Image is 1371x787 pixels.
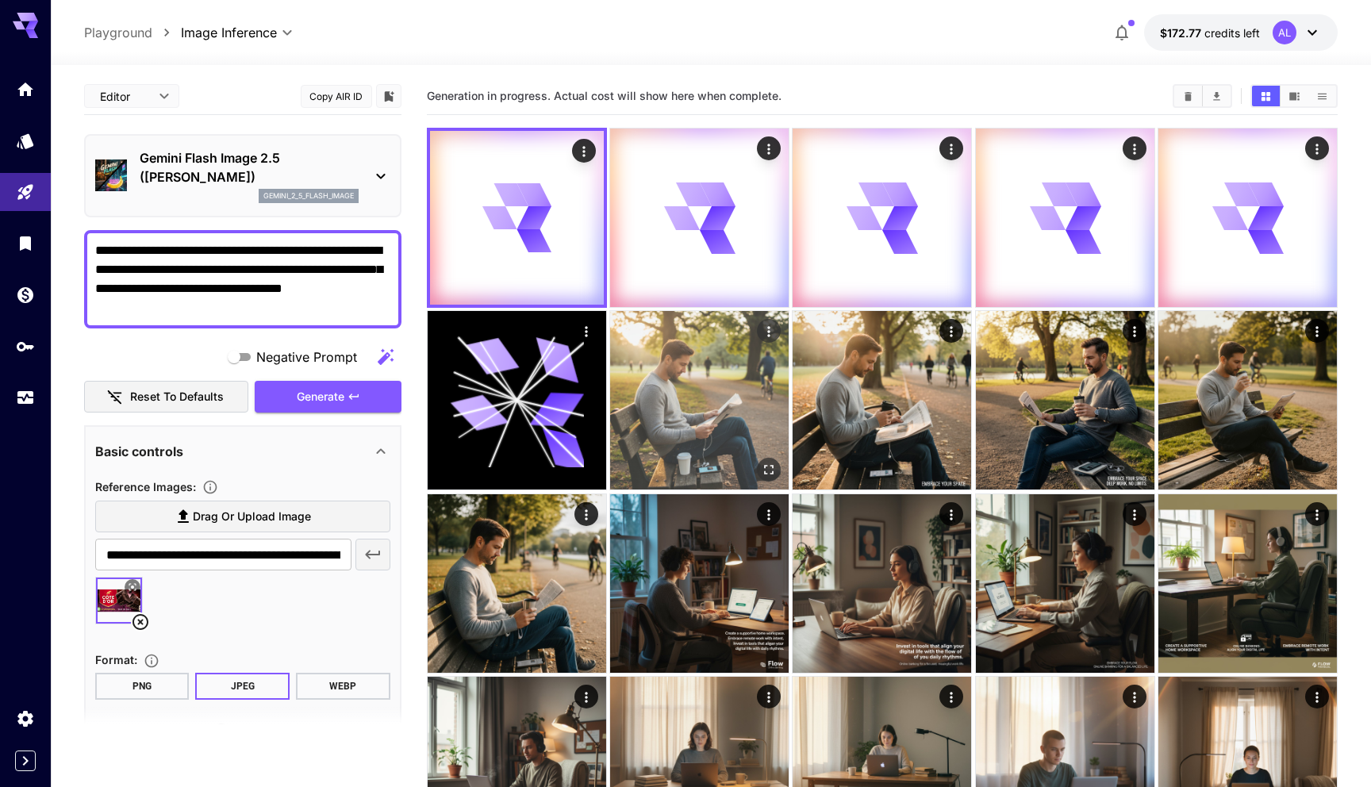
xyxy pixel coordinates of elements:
[181,23,277,42] span: Image Inference
[572,139,596,163] div: Actions
[16,285,35,305] div: Wallet
[16,388,35,408] div: Usage
[16,182,35,202] div: Playground
[1273,21,1296,44] div: AL
[84,23,181,42] nav: breadcrumb
[256,347,357,367] span: Negative Prompt
[15,751,36,771] button: Expand sidebar
[1203,86,1231,106] button: Download All
[940,502,964,526] div: Actions
[137,653,166,669] button: Choose the file format for the output image.
[1173,84,1232,108] div: Clear AllDownload All
[16,708,35,728] div: Settings
[610,494,789,673] img: 9k=
[1158,311,1337,489] img: Z
[95,480,196,493] span: Reference Images :
[263,190,354,202] p: gemini_2_5_flash_image
[757,319,781,343] div: Actions
[382,86,396,106] button: Add to library
[16,336,35,356] div: API Keys
[16,233,35,253] div: Library
[84,381,249,413] button: Reset to defaults
[84,23,152,42] a: Playground
[940,685,964,708] div: Actions
[427,89,782,102] span: Generation in progress. Actual cost will show here when complete.
[757,136,781,160] div: Actions
[757,502,781,526] div: Actions
[95,442,183,461] p: Basic controls
[301,85,372,108] button: Copy AIR ID
[940,136,964,160] div: Actions
[1281,86,1308,106] button: Show media in video view
[1305,502,1329,526] div: Actions
[574,685,598,708] div: Actions
[95,432,390,470] div: Basic controls
[574,502,598,526] div: Actions
[574,319,598,343] div: Actions
[1160,25,1260,41] div: $172.77313
[1305,319,1329,343] div: Actions
[1250,84,1338,108] div: Show media in grid viewShow media in video viewShow media in list view
[1158,494,1337,673] img: 2Q==
[296,673,390,700] button: WEBP
[793,311,971,489] img: 2Q==
[757,685,781,708] div: Actions
[1305,136,1329,160] div: Actions
[793,494,971,673] img: 9k=
[428,494,606,673] img: Z
[1252,86,1280,106] button: Show media in grid view
[100,88,149,105] span: Editor
[1174,86,1202,106] button: Clear All
[297,387,344,407] span: Generate
[195,673,290,700] button: JPEG
[95,501,390,533] label: Drag or upload image
[1123,502,1146,526] div: Actions
[1160,26,1204,40] span: $172.77
[1305,685,1329,708] div: Actions
[95,653,137,666] span: Format :
[1123,136,1146,160] div: Actions
[940,319,964,343] div: Actions
[1204,26,1260,40] span: credits left
[1144,14,1338,51] button: $172.77313AL
[140,148,359,186] p: Gemini Flash Image 2.5 ([PERSON_NAME])
[193,507,311,527] span: Drag or upload image
[976,311,1154,489] img: 9k=
[255,381,401,413] button: Generate
[1123,685,1146,708] div: Actions
[95,142,390,209] div: Gemini Flash Image 2.5 ([PERSON_NAME])gemini_2_5_flash_image
[196,479,225,495] button: Upload a reference image to guide the result. This is needed for Image-to-Image or Inpainting. Su...
[1308,86,1336,106] button: Show media in list view
[16,79,35,99] div: Home
[95,673,190,700] button: PNG
[610,311,789,489] img: Z
[757,459,781,482] div: Open in fullscreen
[1123,319,1146,343] div: Actions
[16,131,35,151] div: Models
[976,494,1154,673] img: 9k=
